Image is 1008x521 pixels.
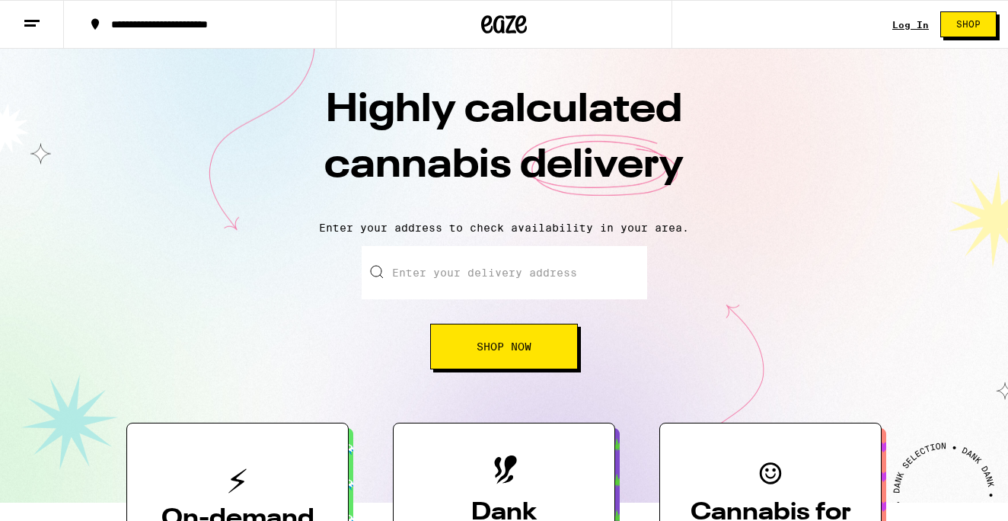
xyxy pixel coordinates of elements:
[929,11,1008,37] a: Shop
[892,20,929,30] a: Log In
[477,341,531,352] span: Shop Now
[940,11,997,37] button: Shop
[956,20,981,29] span: Shop
[430,324,578,369] button: Shop Now
[238,83,770,209] h1: Highly calculated cannabis delivery
[362,246,647,299] input: Enter your delivery address
[15,222,993,234] p: Enter your address to check availability in your area.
